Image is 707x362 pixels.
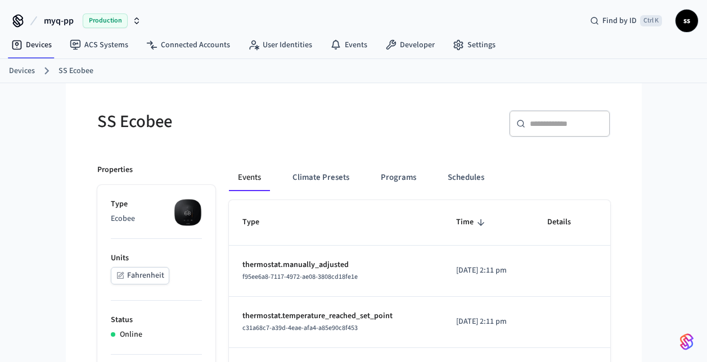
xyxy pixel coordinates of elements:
a: Developer [376,35,444,55]
p: [DATE] 2:11 pm [456,265,520,277]
p: thermostat.manually_adjusted [242,259,430,271]
img: SeamLogoGradient.69752ec5.svg [680,333,694,351]
h5: SS Ecobee [97,110,347,133]
button: Fahrenheit [111,267,169,284]
button: Climate Presets [283,164,358,191]
a: Connected Accounts [137,35,239,55]
span: Ctrl K [640,15,662,26]
a: ACS Systems [61,35,137,55]
p: Type [111,198,202,210]
p: Status [111,314,202,326]
span: Type [242,214,274,231]
a: Devices [2,35,61,55]
p: Properties [97,164,133,176]
a: SS Ecobee [58,65,93,77]
span: f95ee6a8-7117-4972-ae08-3808cd18fe1e [242,272,358,282]
p: thermostat.temperature_reached_set_point [242,310,430,322]
p: Units [111,252,202,264]
a: Events [321,35,376,55]
p: Online [120,329,142,341]
button: Events [229,164,270,191]
a: User Identities [239,35,321,55]
button: ss [676,10,698,32]
span: Details [547,214,586,231]
span: Time [456,214,488,231]
p: Ecobee [111,213,202,225]
span: c31a68c7-a39d-4eae-afa4-a85e90c8f453 [242,323,358,333]
a: Settings [444,35,505,55]
button: Programs [372,164,425,191]
span: ss [677,11,697,31]
button: Schedules [439,164,493,191]
img: ecobee_lite_3 [174,198,202,227]
span: Production [83,13,128,28]
p: [DATE] 2:11 pm [456,316,520,328]
span: myq-pp [44,14,74,28]
div: Find by IDCtrl K [581,11,671,31]
a: Devices [9,65,35,77]
span: Find by ID [602,15,637,26]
